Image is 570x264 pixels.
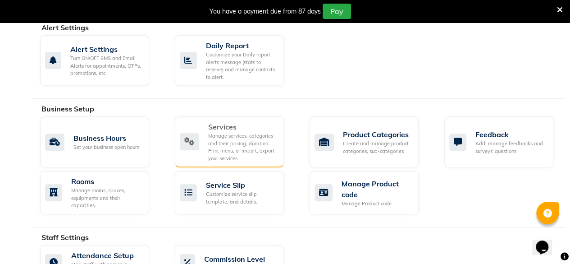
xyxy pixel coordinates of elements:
[343,140,411,155] div: Create and manage product categories, sub-categories
[40,35,161,86] a: Alert SettingsTurn ON/OFF SMS and Email Alerts for appointments, OTPs, promotions, etc.
[208,132,277,162] div: Manage services, categories and their pricing, duration. Print menu, or import, export your servi...
[73,133,139,144] div: Business Hours
[475,129,546,140] div: Feedback
[343,129,411,140] div: Product Categories
[206,51,277,81] div: Customize your Daily report alerts message (stats to receive) and manage contacts to alert.
[342,178,411,200] div: Manage Product code
[444,116,565,167] a: FeedbackAdd, manage feedbacks and surveys' questions
[71,250,142,261] div: Attendance Setup
[175,116,296,167] a: ServicesManage services, categories and their pricing, duration. Print menu, or import, export yo...
[71,187,142,209] div: Manage rooms, spaces, equipments and their capacities.
[71,176,142,187] div: Rooms
[323,4,351,19] button: Pay
[175,35,296,86] a: Daily ReportCustomize your Daily report alerts message (stats to receive) and manage contacts to ...
[310,171,431,214] a: Manage Product codeManage Product code
[70,55,142,77] div: Turn ON/OFF SMS and Email Alerts for appointments, OTPs, promotions, etc.
[40,171,161,214] a: RoomsManage rooms, spaces, equipments and their capacities.
[40,116,161,167] a: Business HoursSet your business open hours
[206,180,277,190] div: Service Slip
[208,121,277,132] div: Services
[310,116,431,167] a: Product CategoriesCreate and manage product categories, sub-categories
[532,228,561,255] iframe: chat widget
[206,190,277,205] div: Customize service slip template, and details.
[206,40,277,51] div: Daily Report
[70,44,142,55] div: Alert Settings
[175,171,296,214] a: Service SlipCustomize service slip template, and details.
[342,200,411,208] div: Manage Product code
[475,140,546,155] div: Add, manage feedbacks and surveys' questions
[73,144,139,151] div: Set your business open hours
[210,7,321,16] div: You have a payment due from 87 days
